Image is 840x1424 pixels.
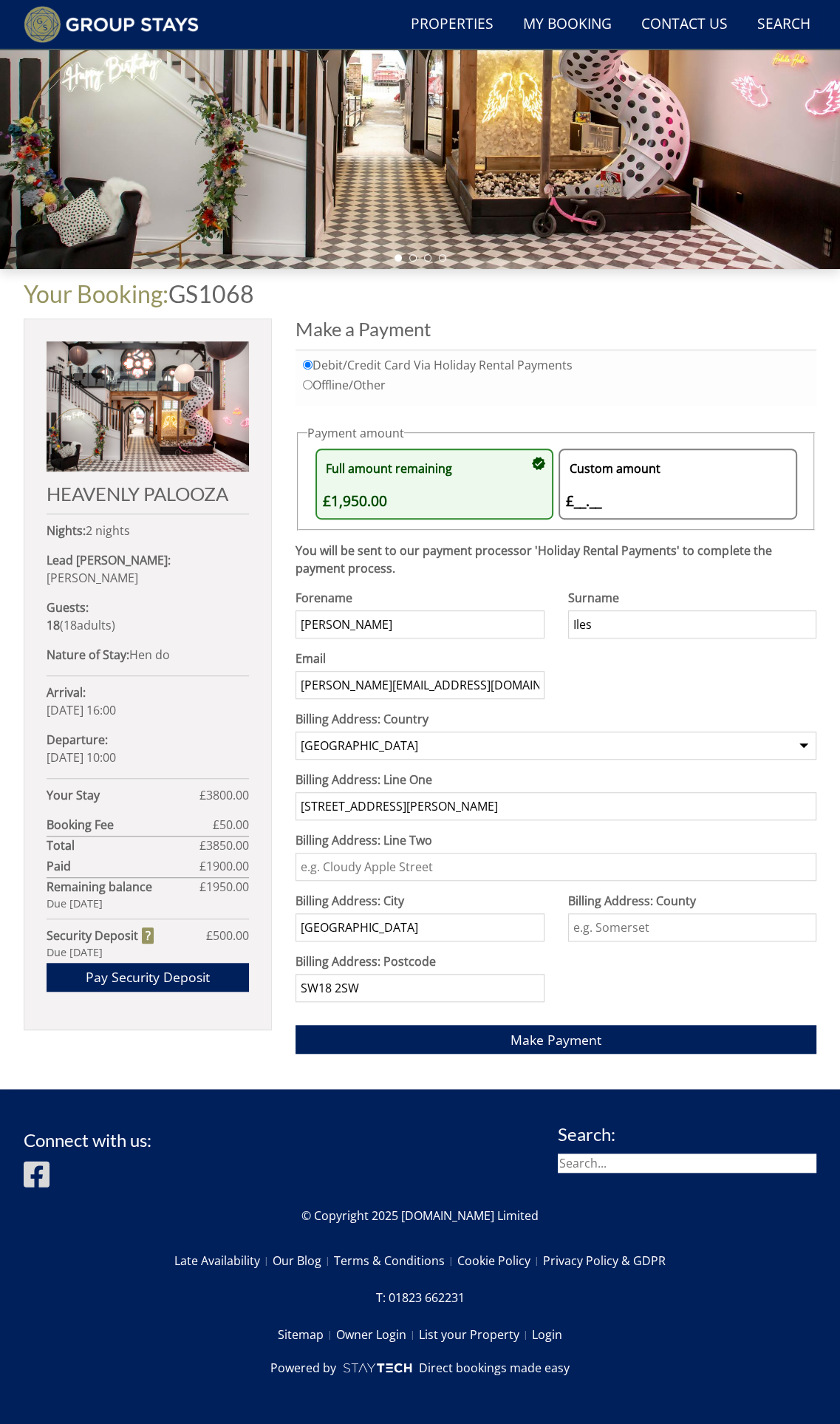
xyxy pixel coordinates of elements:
a: Privacy Policy & GDPR [543,1248,666,1273]
p: Hen do [47,646,249,664]
span: Make Payment [511,1031,601,1049]
label: Billing Address: Postcode [296,953,544,970]
a: My Booking [517,8,618,41]
strong: Total [47,837,199,854]
a: List your Property [419,1322,532,1347]
button: Full amount remaining £1,950.00 [315,449,554,519]
span: £ [199,837,249,854]
label: Billing Address: Line Two [296,831,816,849]
p: [DATE] 10:00 [47,731,249,766]
span: 1900.00 [206,858,249,874]
p: 2 nights [47,522,249,539]
strong: Your Stay [47,786,199,804]
h3: Connect with us: [24,1131,151,1150]
a: Pay Security Deposit [47,963,249,992]
label: Billing Address: Line One [296,771,816,788]
label: Email [296,650,544,667]
label: Forename [296,589,544,607]
strong: Booking Fee [47,816,213,834]
a: Sitemap [278,1322,336,1347]
span: s [106,617,112,633]
strong: Nights: [47,522,86,539]
strong: Arrival: [47,684,86,701]
label: Offline/Other [303,378,809,392]
span: 50.00 [219,817,249,833]
a: Your Booking: [24,279,168,308]
a: Cookie Policy [457,1248,543,1273]
span: 500.00 [213,927,249,944]
span: 3850.00 [206,837,249,854]
span: £ [199,878,249,896]
button: Make Payment [296,1025,816,1054]
input: Surname [568,610,816,638]
h2: Make a Payment [296,318,816,339]
strong: Remaining balance [47,878,199,896]
p: © Copyright 2025 [DOMAIN_NAME] Limited [24,1207,816,1224]
input: e.g. BA22 8WA [296,974,544,1002]
div: Due [DATE] [47,944,249,961]
span: £ [206,927,249,944]
span: £ [199,857,249,875]
img: scrumpy.png [342,1359,413,1377]
input: Search... [558,1154,816,1173]
span: [PERSON_NAME] [47,570,138,586]
a: Powered byDirect bookings made easy [270,1359,570,1377]
img: An image of 'HEAVENLY PALOOZA' [47,341,249,471]
h2: HEAVENLY PALOOZA [47,483,249,504]
legend: Payment amount [307,424,404,442]
input: e.g. Somerset [568,913,816,941]
a: Properties [405,8,499,41]
a: Owner Login [336,1322,419,1347]
strong: 18 [47,617,60,633]
input: e.g. Cloudy Apple Street [296,853,816,881]
input: Offline/Other [303,380,313,389]
strong: Security Deposit [47,927,154,944]
strong: Departure: [47,732,108,748]
span: 1950.00 [206,879,249,895]
label: Surname [568,589,816,607]
img: Facebook [24,1159,49,1189]
a: Late Availability [174,1248,273,1273]
label: Billing Address: Country [296,710,816,728]
input: Forename [296,610,544,638]
h3: Search: [558,1125,816,1144]
button: Custom amount £__.__ [559,449,797,519]
input: Debit/Credit Card Via Holiday Rental Payments [303,360,313,369]
label: Debit/Credit Card Via Holiday Rental Payments [303,358,809,372]
div: Due [DATE] [47,896,249,912]
h1: GS1068 [24,281,816,307]
span: ( ) [47,617,115,633]
a: Terms & Conditions [334,1248,457,1273]
label: Billing Address: City [296,892,544,910]
img: Group Stays [24,6,199,43]
a: T: 01823 662231 [376,1285,465,1310]
span: £ [213,816,249,834]
strong: Lead [PERSON_NAME]: [47,552,171,568]
p: [DATE] 16:00 [47,684,249,719]
a: Our Blog [273,1248,334,1273]
label: Billing Address: County [568,892,816,910]
a: HEAVENLY PALOOZA [47,341,249,504]
strong: Nature of Stay: [47,647,129,663]
a: Login [532,1322,562,1347]
strong: Guests: [47,599,89,616]
a: Search [751,8,816,41]
span: 18 [64,617,77,633]
input: e.g. Yeovil [296,913,544,941]
strong: You will be sent to our payment processor 'Holiday Rental Payments' to complete the payment process. [296,542,771,576]
span: 3800.00 [206,787,249,803]
strong: Paid [47,857,199,875]
span: £ [199,786,249,804]
span: adult [64,617,112,633]
a: Contact Us [635,8,734,41]
input: e.g. Two Many House [296,792,816,820]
